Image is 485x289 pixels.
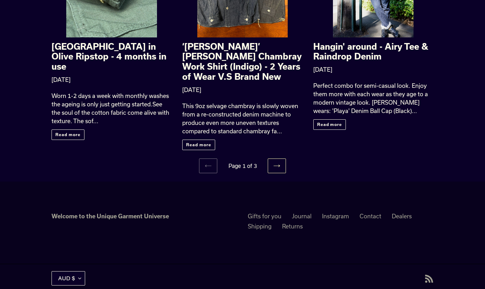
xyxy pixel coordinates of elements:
div: This 9oz selvage chambray is slowly woven from a re-constructed denim machine to produce even mor... [182,102,302,135]
time: [DATE] [182,86,201,93]
h2: ‘[PERSON_NAME]’ [PERSON_NAME] Chambray Work Shirt (Indigo) - 2 Years of Wear V.S Brand New [182,42,302,82]
a: Contact [360,213,381,219]
strong: Welcome to the Unique Garment Universe [52,213,169,219]
time: [DATE] [52,76,70,83]
li: Page 1 of 3 [219,162,266,170]
a: Returns [282,223,303,230]
h2: Hangin' around - Airy Tee & Raindrop Denim [313,42,433,62]
div: Perfect combo for semi-casual look. Enjoy them more with each wear as they age to a modern vintag... [313,82,433,115]
a: Instagram [322,213,349,219]
a: Read more: Hangin' around - Airy Tee & Raindrop Denim [313,119,346,130]
h2: [GEOGRAPHIC_DATA] in Olive Ripstop - 4 months in use [52,42,172,72]
a: Shipping [248,223,272,230]
div: Worn 1-2 days a week with monthly washes the ageing is only just getting started.See the soul of ... [52,92,172,125]
a: Journal [292,213,312,219]
a: Read more: ‘Stanley’ Selvage Chambray Work Shirt (Indigo) - 2 Years of Wear V.S Brand New [182,140,215,150]
a: Dealers [392,213,412,219]
time: [DATE] [313,66,332,73]
button: AUD $ [52,271,85,286]
a: Gifts for you [248,213,281,219]
a: Read more: Birds View Mountain Parka in Olive Ripstop - 4 months in use [52,129,84,140]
